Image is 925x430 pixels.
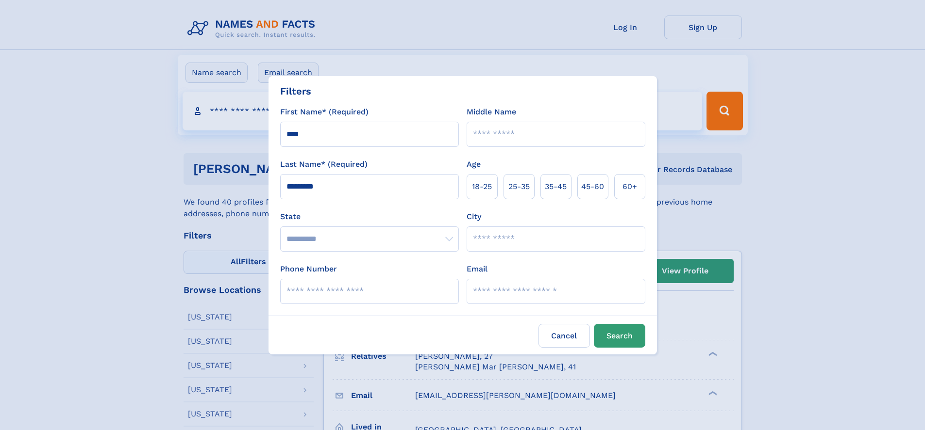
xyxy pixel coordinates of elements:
[280,263,337,275] label: Phone Number
[545,181,567,192] span: 35‑45
[538,324,590,348] label: Cancel
[467,159,481,170] label: Age
[280,159,368,170] label: Last Name* (Required)
[581,181,604,192] span: 45‑60
[280,84,311,98] div: Filters
[467,211,481,223] label: City
[280,106,369,118] label: First Name* (Required)
[594,324,645,348] button: Search
[467,263,488,275] label: Email
[467,106,516,118] label: Middle Name
[472,181,492,192] span: 18‑25
[622,181,637,192] span: 60+
[508,181,530,192] span: 25‑35
[280,211,459,223] label: State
